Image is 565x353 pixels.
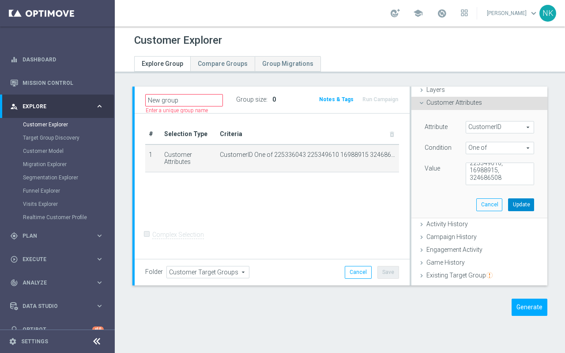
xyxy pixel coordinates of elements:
button: Cancel [345,266,372,278]
span: Engagement Activity [426,246,482,253]
label: Folder [145,268,163,276]
div: Customer Explorer [23,118,114,131]
span: Criteria [220,130,242,137]
a: Realtime Customer Profile [23,214,92,221]
ul: Tabs [134,56,321,72]
button: Mission Control [10,80,104,87]
a: Target Group Discovery [23,134,92,141]
button: Cancel [476,198,502,211]
div: Mission Control [10,71,104,95]
i: track_changes [10,279,18,287]
span: Explore Group [142,60,183,67]
div: Customer Model [23,144,114,158]
button: track_changes Analyze keyboard_arrow_right [10,279,104,286]
button: Generate [512,299,547,316]
div: Visits Explorer [23,197,114,211]
div: Execute [10,255,95,263]
i: keyboard_arrow_right [95,255,104,263]
div: Plan [10,232,95,240]
div: Data Studio [10,302,95,310]
i: equalizer [10,56,18,64]
span: Layers [426,86,445,93]
button: equalizer Dashboard [10,56,104,63]
span: school [413,8,423,18]
div: Funnel Explorer [23,184,114,197]
button: Notes & Tags [318,95,354,104]
button: Data Studio keyboard_arrow_right [10,303,104,310]
div: Analyze [10,279,95,287]
td: Customer Attributes [161,144,217,172]
span: Activity History [426,220,468,228]
div: Realtime Customer Profile [23,211,114,224]
button: person_search Explore keyboard_arrow_right [10,103,104,110]
a: Mission Control [23,71,104,95]
div: +10 [92,326,104,332]
button: play_circle_outline Execute keyboard_arrow_right [10,256,104,263]
button: Save [377,266,399,278]
a: Visits Explorer [23,201,92,208]
div: Explore [10,102,95,110]
i: settings [9,338,17,345]
span: keyboard_arrow_down [529,8,539,18]
div: Migration Explorer [23,158,114,171]
div: Optibot [10,318,104,341]
a: Customer Model [23,148,92,155]
lable: Attribute [425,123,448,130]
i: keyboard_arrow_right [95,232,104,240]
label: Group size [236,96,266,103]
span: Campaign History [426,233,477,240]
span: Analyze [23,280,95,285]
a: Optibot [23,318,92,341]
div: Segmentation Explorer [23,171,114,184]
td: 1 [145,144,161,172]
span: Group Migrations [262,60,313,67]
div: NK [539,5,556,22]
div: Target Group Discovery [23,131,114,144]
span: Risk of Churn [426,285,464,292]
label: Enter a unique group name [146,107,208,114]
a: [PERSON_NAME]keyboard_arrow_down [486,7,539,20]
i: keyboard_arrow_right [95,278,104,287]
span: Compare Groups [198,60,248,67]
input: Enter a name for this target group [145,94,223,106]
i: gps_fixed [10,232,18,240]
button: lightbulb Optibot +10 [10,326,104,333]
span: Existing Target Group [426,272,493,279]
h1: Customer Explorer [134,34,222,47]
label: Complex Selection [152,231,204,239]
a: Dashboard [23,48,104,71]
span: Customer Attributes [426,99,482,106]
span: Data Studio [23,304,95,309]
label: : [266,96,267,103]
a: Segmentation Explorer [23,174,92,181]
span: Game History [426,259,465,266]
lable: Condition [425,144,452,151]
span: Plan [23,233,95,239]
span: Explore [23,104,95,109]
a: Migration Explorer [23,161,92,168]
span: CustomerID One of 225336043 225349610 16988915 324686508 [220,151,395,159]
i: keyboard_arrow_right [95,302,104,310]
th: # [145,124,161,144]
i: person_search [10,102,18,110]
i: lightbulb [10,326,18,334]
label: Value [425,164,440,172]
span: Execute [23,257,95,262]
div: Dashboard [10,48,104,71]
th: Selection Type [161,124,217,144]
a: Settings [21,339,48,344]
a: Customer Explorer [23,121,92,128]
span: 0 [272,96,276,103]
a: Funnel Explorer [23,187,92,194]
i: play_circle_outline [10,255,18,263]
button: gps_fixed Plan keyboard_arrow_right [10,232,104,239]
button: Update [508,198,534,211]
